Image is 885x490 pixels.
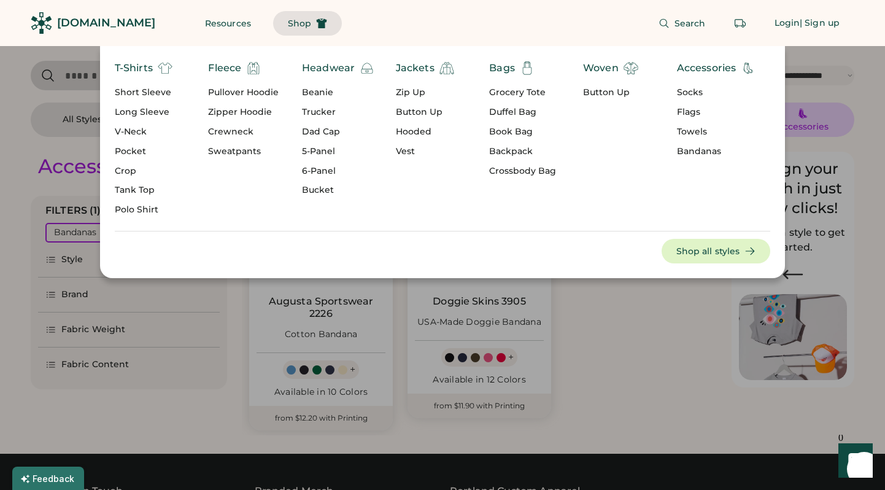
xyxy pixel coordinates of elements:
span: Shop [288,19,311,28]
div: Short Sleeve [115,87,172,99]
div: Long Sleeve [115,106,172,119]
iframe: Front Chat [827,435,879,488]
div: Crewneck [208,126,279,138]
div: Button Up [583,87,638,99]
div: Polo Shirt [115,204,172,216]
button: Shop [273,11,342,36]
img: shirt.svg [624,61,638,76]
button: Shop all styles [662,239,771,263]
div: 5-Panel [302,146,374,158]
div: Duffel Bag [489,106,556,119]
div: Pocket [115,146,172,158]
img: accessories-ab-01.svg [741,61,756,76]
div: Grocery Tote [489,87,556,99]
div: Crossbody Bag [489,165,556,177]
div: Book Bag [489,126,556,138]
div: Bags [489,61,515,76]
div: Bandanas [677,146,756,158]
div: Accessories [677,61,736,76]
img: Rendered Logo - Screens [31,12,52,34]
span: Search [674,19,706,28]
button: Search [644,11,721,36]
div: Towels [677,126,756,138]
div: Headwear [302,61,355,76]
div: Crop [115,165,172,177]
div: Fleece [208,61,241,76]
div: Beanie [302,87,374,99]
div: Pullover Hoodie [208,87,279,99]
div: Backpack [489,146,556,158]
div: 6-Panel [302,165,374,177]
div: Sweatpants [208,146,279,158]
div: Login [775,17,800,29]
div: Zipper Hoodie [208,106,279,119]
div: T-Shirts [115,61,153,76]
img: hoodie.svg [246,61,261,76]
div: Zip Up [396,87,454,99]
img: jacket%20%281%29.svg [439,61,454,76]
img: Totebag-01.svg [520,61,535,76]
div: [DOMAIN_NAME] [57,15,155,31]
button: Retrieve an order [728,11,752,36]
div: Button Up [396,106,454,119]
div: Jackets [396,61,435,76]
div: Dad Cap [302,126,374,138]
div: Hooded [396,126,454,138]
div: Vest [396,146,454,158]
div: Tank Top [115,184,172,196]
div: Flags [677,106,756,119]
div: Trucker [302,106,374,119]
img: beanie.svg [360,61,374,76]
div: Bucket [302,184,374,196]
img: t-shirt%20%282%29.svg [158,61,172,76]
div: Socks [677,87,756,99]
div: Woven [583,61,619,76]
button: Resources [190,11,266,36]
div: V-Neck [115,126,172,138]
div: | Sign up [800,17,840,29]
